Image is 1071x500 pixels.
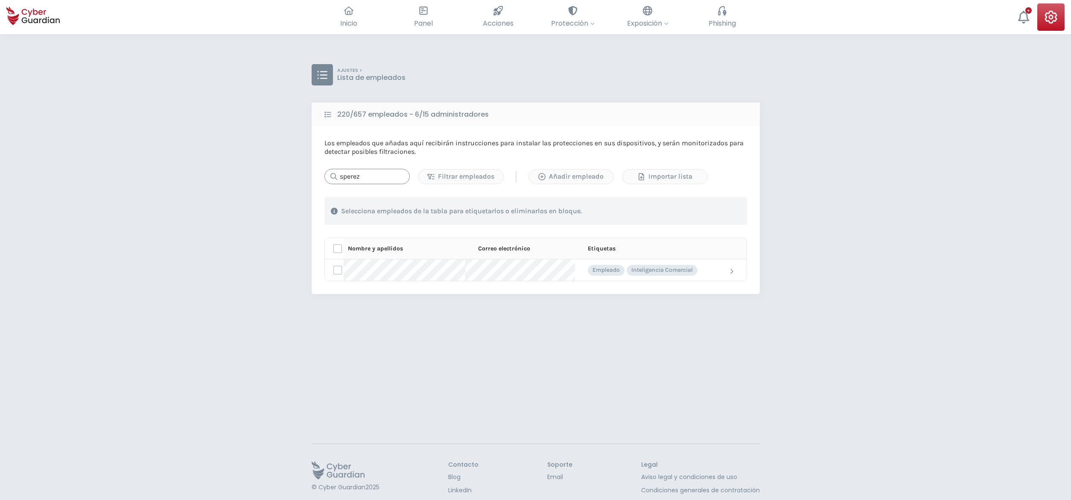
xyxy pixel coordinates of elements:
[547,461,572,469] h3: Soporte
[386,3,461,31] button: Panel
[337,68,406,74] p: AJUSTES >
[1025,7,1032,14] div: +
[483,18,514,29] span: Acciones
[610,3,685,31] button: Exposición
[418,169,504,184] button: Filtrar empleados
[627,18,668,29] span: Exposición
[641,486,760,495] a: Condiciones generales de contratación
[536,3,610,31] button: Protección
[341,207,582,215] p: Selecciona empleados de la tabla para etiquetarlos o eliminarlos en bloque.
[631,266,693,274] p: Inteligencia Comercial
[641,473,760,482] a: Aviso legal y condiciones de uso
[685,3,760,31] button: Phishing
[535,171,607,182] div: Añadir empleado
[551,18,595,29] span: Protección
[312,3,386,31] button: Inicio
[324,139,747,156] p: Los empleados que añadas aquí recibirán instrucciones para instalar las protecciones en sus dispo...
[337,74,406,82] p: Lista de empleados
[592,266,620,274] p: Empleado
[448,461,479,469] h3: Contacto
[709,18,736,29] span: Phishing
[641,461,760,469] h3: Legal
[414,18,433,29] span: Panel
[340,18,357,29] span: Inicio
[425,171,497,182] div: Filtrar empleados
[629,171,701,182] div: Importar lista
[312,484,379,491] p: © Cyber Guardian 2025
[478,245,530,253] p: Correo electrónico
[324,169,410,184] input: Buscar...
[547,473,572,482] a: Email
[528,169,614,184] button: Añadir empleado
[448,486,479,495] a: LinkedIn
[622,169,708,184] button: Importar lista
[588,245,616,253] p: Etiquetas
[514,170,518,183] span: |
[348,245,403,253] p: Nombre y apellidos
[337,109,489,120] b: 220/657 empleados - 6/15 administradores
[461,3,536,31] button: Acciones
[448,473,479,482] a: Blog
